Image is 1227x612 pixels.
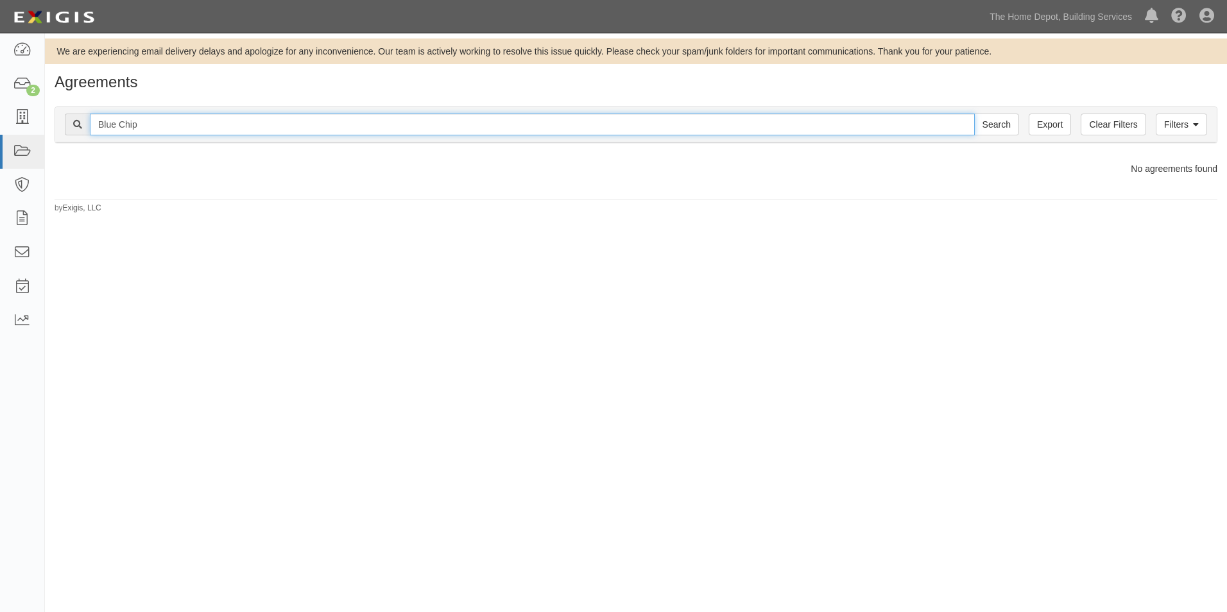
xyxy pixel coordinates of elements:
a: Filters [1156,114,1207,135]
a: Export [1029,114,1071,135]
small: by [55,203,101,214]
i: Help Center - Complianz [1171,9,1187,24]
h1: Agreements [55,74,1217,90]
a: The Home Depot, Building Services [983,4,1138,30]
input: Search [90,114,975,135]
a: Clear Filters [1081,114,1145,135]
div: 2 [26,85,40,96]
div: No agreements found [45,162,1227,175]
input: Search [974,114,1019,135]
div: We are experiencing email delivery delays and apologize for any inconvenience. Our team is active... [45,45,1227,58]
a: Exigis, LLC [63,203,101,212]
img: logo-5460c22ac91f19d4615b14bd174203de0afe785f0fc80cf4dbbc73dc1793850b.png [10,6,98,29]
